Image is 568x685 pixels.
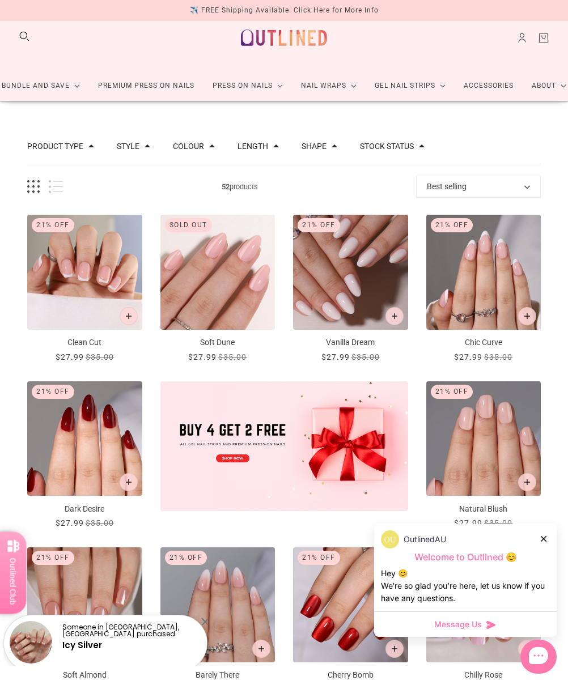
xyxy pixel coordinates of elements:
span: $27.99 [56,518,84,527]
p: Soft Almond [27,669,142,681]
button: Add to cart [518,640,536,658]
button: Add to cart [120,473,138,491]
span: $35.00 [86,518,114,527]
button: Filter by Length [238,142,268,150]
span: $35.00 [351,352,380,361]
p: Chilly Rose [426,669,541,681]
div: 21% Off [32,385,74,399]
a: Account [516,32,528,44]
a: Nail Wraps [292,71,366,101]
div: Sold out [165,218,212,232]
div: 21% Off [431,218,473,232]
button: Filter by Colour [173,142,204,150]
span: Message Us [434,619,482,630]
img: soft-almond-press-on-manicure-2_700x.jpg [27,547,142,662]
span: $35.00 [484,352,512,361]
button: List view [49,180,63,193]
div: ✈️ FREE Shipping Available. Click Here for More Info [190,5,379,16]
p: Vanilla Dream [293,337,408,348]
p: Barely There [160,669,275,681]
a: Natural Blush [426,381,541,530]
button: Add to cart [385,307,404,325]
img: dark-desire-press-on-manicure-2_700x.jpg [27,381,142,496]
span: $27.99 [188,352,217,361]
div: 21% Off [165,551,207,565]
button: Add to cart [518,473,536,491]
p: Soft Dune [160,337,275,348]
button: Best selling [416,176,541,198]
a: Accessories [455,71,523,101]
p: Chic Curve [426,337,541,348]
a: Press On Nails [204,71,292,101]
b: 52 [222,182,230,191]
div: Hey 😊 We‘re so glad you’re here, let us know if you have any questions. [381,567,550,605]
p: Someone in [GEOGRAPHIC_DATA], [GEOGRAPHIC_DATA] purchased [62,624,197,637]
img: barely-there-press-on-manicure-2_700x.jpg [160,547,275,662]
span: products [63,181,416,193]
button: Filter by Style [117,142,139,150]
p: OutlinedAU [404,533,446,546]
p: Natural Blush [426,503,541,515]
span: $27.99 [454,518,482,527]
button: Add to cart [252,640,270,658]
span: $35.00 [484,518,512,527]
a: Outlined [234,14,334,62]
p: Cherry Bomb [293,669,408,681]
a: Icy Silver [62,639,102,651]
img: data:image/png;base64,iVBORw0KGgoAAAANSUhEUgAAACQAAAAkCAYAAADhAJiYAAAAAXNSR0IArs4c6QAAAERlWElmTU0... [381,530,399,548]
a: Soft Dune [160,215,275,363]
span: $27.99 [321,352,350,361]
button: Grid view [27,180,40,193]
a: Dark Desire [27,381,142,530]
a: Cart [537,32,550,44]
a: Clean Cut [27,215,142,363]
a: Chic Curve [426,215,541,363]
span: $35.00 [86,352,114,361]
img: soft-dune-press-on-manicure-2_700x.jpg [160,215,275,330]
button: Add to cart [518,307,536,325]
button: Add to cart [385,640,404,658]
div: 21% Off [32,218,74,232]
p: Clean Cut [27,337,142,348]
div: 21% Off [298,218,340,232]
button: Add to cart [120,307,138,325]
img: clean-cut-press-on-manicure-2_700x.jpg [27,215,142,330]
button: Filter by Stock status [360,142,414,150]
p: Dark Desire [27,503,142,515]
span: $27.99 [454,352,482,361]
button: Filter by Shape [302,142,327,150]
div: 21% Off [431,385,473,399]
button: Filter by Product type [27,142,83,150]
p: Welcome to Outlined 😊 [381,551,550,563]
span: $35.00 [218,352,247,361]
button: Search [18,30,31,42]
a: Vanilla Dream [293,215,408,363]
span: $27.99 [56,352,84,361]
a: Gel Nail Strips [366,71,455,101]
img: vanilla-dream-press-on-manicure-2_700x.jpg [293,215,408,330]
div: 21% Off [298,551,340,565]
img: chic-curve-press-on-manicure-2_700x.jpg [426,215,541,330]
div: 21% Off [32,551,74,565]
img: cherry-bomb-press-on-manicure-2_700x.jpg [293,547,408,662]
a: Premium Press On Nails [89,71,204,101]
img: natural-blush-press-on-manicure-2_700x.jpg [426,381,541,496]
